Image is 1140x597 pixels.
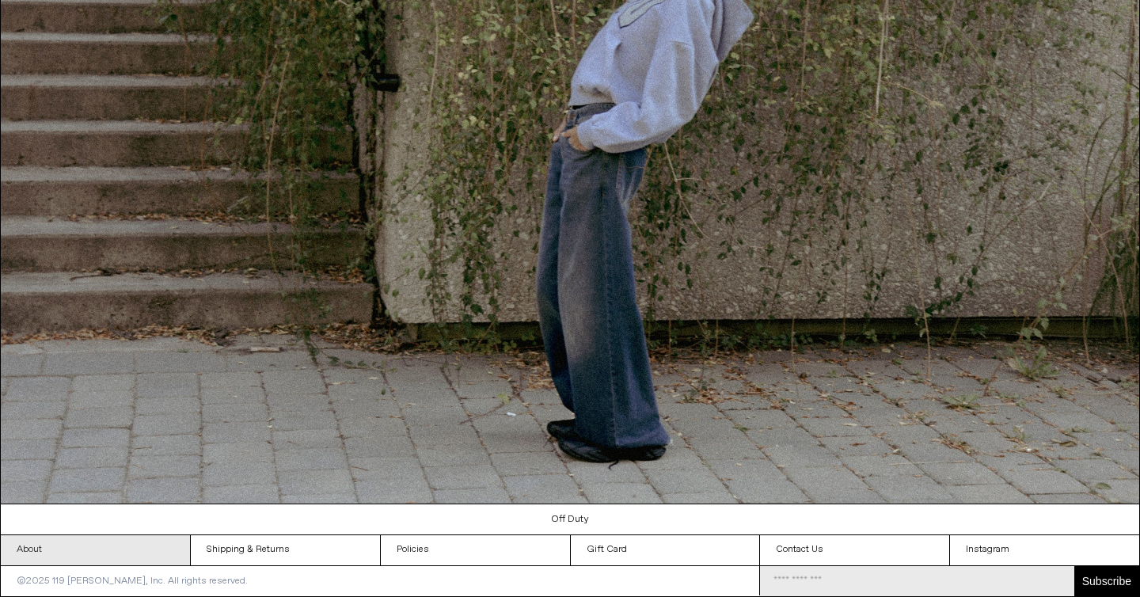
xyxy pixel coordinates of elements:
a: Policies [381,535,570,565]
input: Email Address [760,566,1074,596]
p: ©2025 119 [PERSON_NAME], Inc. All rights reserved. [1,566,264,596]
a: Shipping & Returns [191,535,380,565]
a: Contact Us [760,535,949,565]
button: Subscribe [1074,566,1139,596]
a: Gift Card [571,535,760,565]
a: Instagram [950,535,1139,565]
a: Off Duty [1,504,1140,534]
a: About [1,535,190,565]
